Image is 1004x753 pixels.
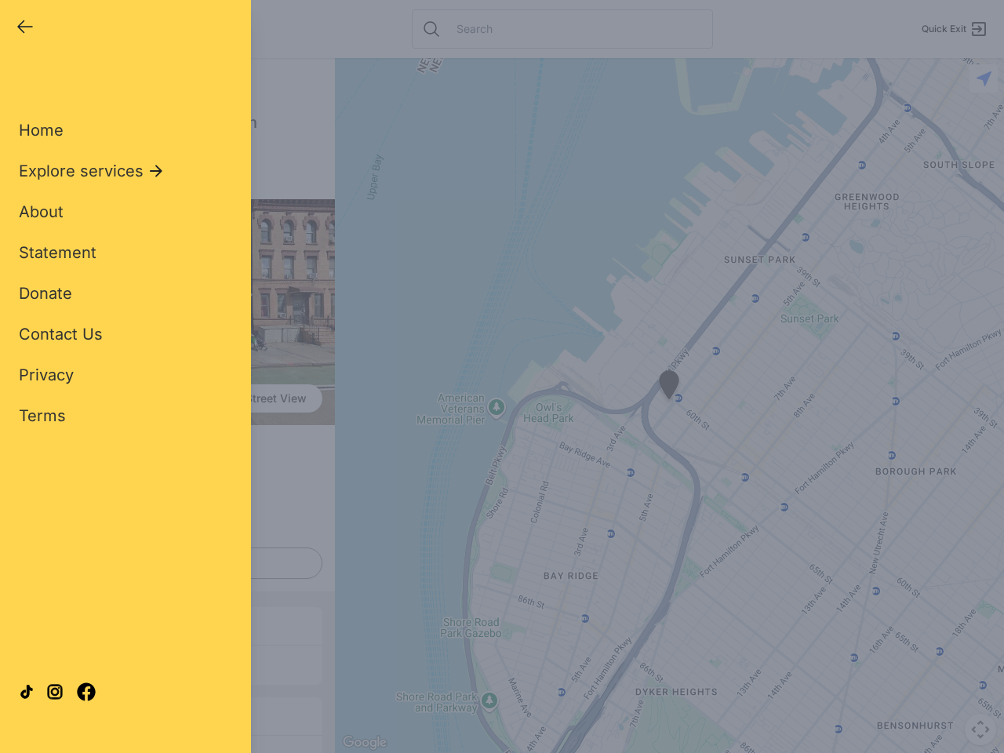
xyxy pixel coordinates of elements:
a: About [19,201,64,223]
a: Privacy [19,364,74,386]
span: Contact Us [19,325,103,344]
span: About [19,202,64,221]
span: Terms [19,406,66,425]
a: Statement [19,242,96,264]
span: Privacy [19,366,74,384]
span: Explore services [19,160,144,182]
button: Explore services [19,160,166,182]
span: Home [19,121,64,140]
a: Terms [19,405,66,427]
a: Home [19,119,64,141]
a: Contact Us [19,323,103,345]
span: Donate [19,284,72,303]
span: Statement [19,243,96,262]
a: Donate [19,282,72,304]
